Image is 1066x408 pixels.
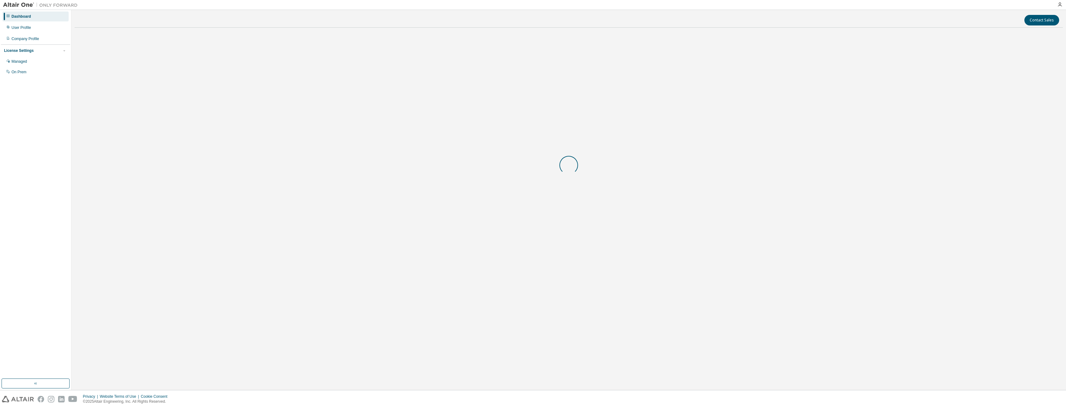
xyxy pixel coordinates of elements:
div: Company Profile [11,36,39,41]
div: Cookie Consent [141,394,171,399]
p: © 2025 Altair Engineering, Inc. All Rights Reserved. [83,399,171,404]
img: altair_logo.svg [2,396,34,402]
img: linkedin.svg [58,396,65,402]
div: Dashboard [11,14,31,19]
img: youtube.svg [68,396,77,402]
img: facebook.svg [38,396,44,402]
button: Contact Sales [1024,15,1059,25]
img: Altair One [3,2,81,8]
div: Managed [11,59,27,64]
div: User Profile [11,25,31,30]
div: On Prem [11,70,26,75]
div: Privacy [83,394,100,399]
img: instagram.svg [48,396,54,402]
div: Website Terms of Use [100,394,141,399]
div: License Settings [4,48,34,53]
